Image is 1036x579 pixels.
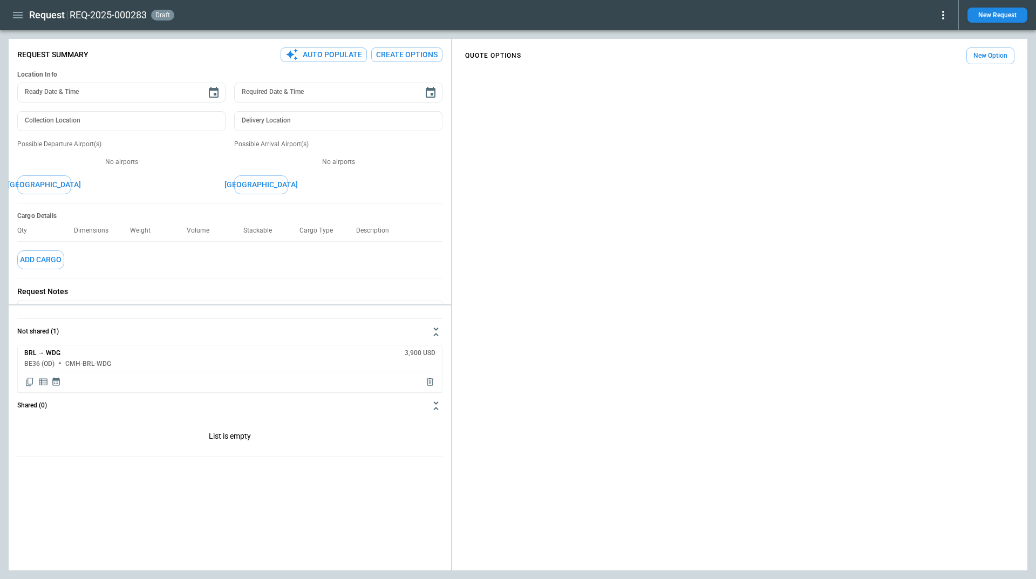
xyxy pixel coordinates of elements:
[299,227,342,235] p: Cargo Type
[17,393,442,419] button: Shared (0)
[70,9,147,22] h2: REQ-2025-000283
[17,175,71,194] button: [GEOGRAPHIC_DATA]
[281,47,367,62] button: Auto Populate
[234,158,442,167] p: No airports
[17,402,47,409] h6: Shared (0)
[243,227,281,235] p: Stackable
[17,158,226,167] p: No airports
[74,227,117,235] p: Dimensions
[452,43,1027,69] div: scrollable content
[17,50,88,59] p: Request Summary
[17,212,442,220] h6: Cargo Details
[38,377,49,387] span: Display detailed quote content
[967,8,1027,23] button: New Request
[65,360,111,367] h6: CMH-BRL-WDG
[356,227,398,235] p: Description
[17,319,442,345] button: Not shared (1)
[203,82,224,104] button: Choose date
[187,227,218,235] p: Volume
[371,47,442,62] button: Create Options
[24,360,54,367] h6: BE36 (OD)
[234,175,288,194] button: [GEOGRAPHIC_DATA]
[17,250,64,269] button: Add Cargo
[17,419,442,457] div: Not shared (1)
[17,287,442,296] p: Request Notes
[51,377,61,387] span: Display quote schedule
[17,419,442,457] p: List is empty
[130,227,159,235] p: Weight
[465,53,521,58] h4: QUOTE OPTIONS
[425,377,435,387] span: Delete quote
[24,350,60,357] h6: BRL → WDG
[420,82,441,104] button: Choose date
[405,350,435,357] h6: 3,900 USD
[17,71,442,79] h6: Location Info
[153,11,172,19] span: draft
[29,9,65,22] h1: Request
[966,47,1014,64] button: New Option
[17,328,59,335] h6: Not shared (1)
[24,377,35,387] span: Copy quote content
[234,140,442,149] p: Possible Arrival Airport(s)
[17,345,442,392] div: Not shared (1)
[17,227,36,235] p: Qty
[17,140,226,149] p: Possible Departure Airport(s)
